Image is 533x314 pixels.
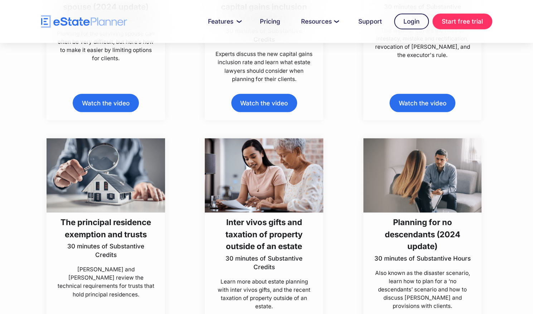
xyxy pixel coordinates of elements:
[47,138,165,299] a: The principal residence exemption and trusts30 minutes of Substantive Credits[PERSON_NAME] and [P...
[251,14,289,29] a: Pricing
[73,94,139,112] a: Watch the video
[215,254,314,271] p: 30 minutes of Substantive Credits
[215,216,314,252] h3: Inter vivos gifts and taxation of property outside of an estate
[215,277,314,311] p: Learn more about estate planning with inter vivos gifts, and the recent taxation of property outs...
[205,138,323,310] a: Inter vivos gifts and taxation of property outside of an estate30 minutes of Substantive CreditsL...
[373,216,472,252] h3: Planning for no descendants (2024 update)
[432,14,492,29] a: Start free trial
[199,14,248,29] a: Features
[57,216,155,240] h3: The principal residence exemption and trusts
[57,265,155,299] p: [PERSON_NAME] and [PERSON_NAME] review the technical requirements for trusts that hold principal ...
[41,15,127,28] a: home
[373,269,472,310] p: Also known as the disaster scenario, learn how to plan for a ‘no descendants’ scenario and how to...
[231,94,297,112] a: Watch the video
[57,242,155,259] p: 30 minutes of Substantive Credits
[292,14,346,29] a: Resources
[215,50,314,83] p: Experts discuss the new capital gains inclusion rate and learn what estate lawyers should conside...
[394,14,429,29] a: Login
[350,14,391,29] a: Support
[363,138,482,310] a: Planning for no descendants (2024 update)30 minutes of Substantive HoursAlso known as the disaste...
[373,254,472,263] p: 30 minutes of Substantive Hours
[57,29,155,63] p: Planning for the surviving spouse can often be very difficult, but here’s how to make it easier b...
[389,94,455,112] a: Watch the video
